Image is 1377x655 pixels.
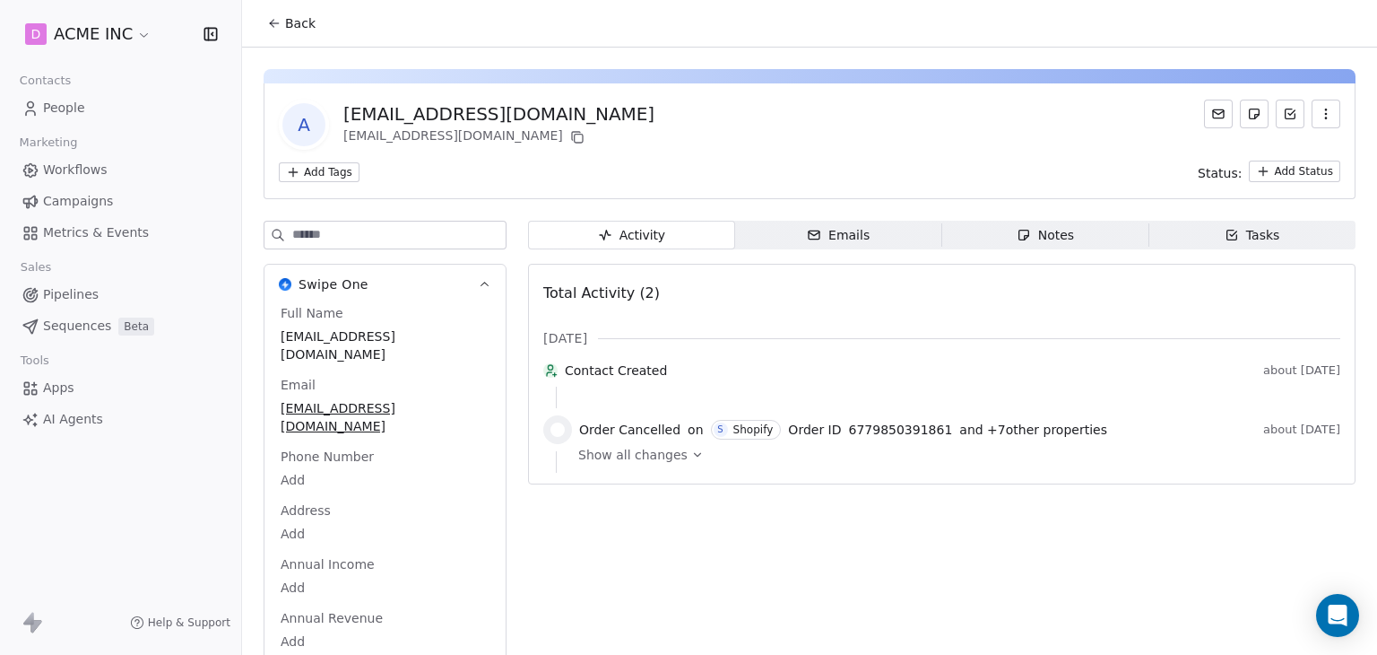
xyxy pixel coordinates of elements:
[54,22,133,46] span: ACME INC
[281,471,489,489] span: Add
[43,379,74,397] span: Apps
[31,25,41,43] span: D
[281,579,489,597] span: Add
[281,525,489,543] span: Add
[13,347,56,374] span: Tools
[299,275,368,293] span: Swipe One
[279,278,291,291] img: Swipe One
[1249,161,1340,182] button: Add Status
[578,446,688,464] span: Show all changes
[1316,594,1359,637] div: Open Intercom Messenger
[1263,363,1340,378] span: about [DATE]
[43,99,85,118] span: People
[807,226,870,245] div: Emails
[277,376,319,394] span: Email
[256,7,326,39] button: Back
[281,327,489,363] span: [EMAIL_ADDRESS][DOMAIN_NAME]
[277,502,334,520] span: Address
[277,555,378,573] span: Annual Income
[43,285,99,304] span: Pipelines
[43,223,149,242] span: Metrics & Events
[282,103,325,146] span: a
[43,161,108,179] span: Workflows
[543,284,660,301] span: Total Activity (2)
[14,373,227,403] a: Apps
[281,399,489,435] span: [EMAIL_ADDRESS][DOMAIN_NAME]
[277,448,377,466] span: Phone Number
[565,362,1256,380] span: Contact Created
[277,304,347,322] span: Full Name
[550,423,565,437] img: shopify.svg
[14,311,227,341] a: SequencesBeta
[118,318,154,336] span: Beta
[12,129,85,156] span: Marketing
[733,424,774,436] div: Shopify
[14,218,227,248] a: Metrics & Events
[43,192,113,211] span: Campaigns
[343,101,654,127] div: [EMAIL_ADDRESS][DOMAIN_NAME]
[717,423,723,437] div: S
[13,254,59,281] span: Sales
[14,93,227,123] a: People
[959,421,1107,439] span: and + 7 other properties
[543,329,587,347] span: [DATE]
[285,14,316,32] span: Back
[1198,164,1242,182] span: Status:
[578,446,1328,464] a: Show all changes
[14,187,227,216] a: Campaigns
[688,421,703,439] span: on
[281,633,489,651] span: Add
[14,155,227,185] a: Workflows
[1263,423,1340,437] span: about [DATE]
[1017,226,1074,245] div: Notes
[849,421,953,439] span: 6779850391861
[277,609,386,627] span: Annual Revenue
[148,616,230,630] span: Help & Support
[14,405,227,434] a: AI Agents
[22,19,155,49] button: DACME INC
[343,127,654,148] div: [EMAIL_ADDRESS][DOMAIN_NAME]
[579,421,680,439] span: Order Cancelled
[130,616,230,630] a: Help & Support
[1225,226,1280,245] div: Tasks
[43,410,103,429] span: AI Agents
[12,67,79,94] span: Contacts
[264,265,506,304] button: Swipe OneSwipe One
[14,280,227,310] a: Pipelines
[43,317,111,336] span: Sequences
[788,421,841,439] span: Order ID
[279,162,359,182] button: Add Tags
